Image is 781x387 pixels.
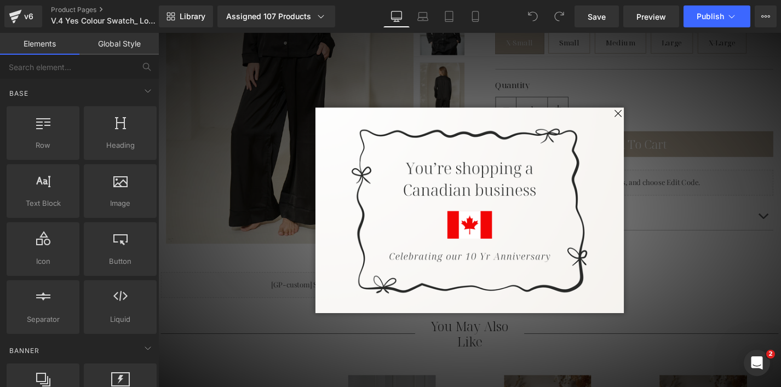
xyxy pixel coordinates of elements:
button: Publish [684,5,750,27]
a: Global Style [79,33,159,55]
span: Send [273,244,293,255]
label: Attach your inspiration photos [34,213,313,223]
div: Assigned 107 Products [226,11,326,22]
span: Base [8,88,30,99]
iframe: Intercom live chat [744,350,770,376]
a: Laptop [410,5,436,27]
input: Name [25,74,162,95]
span: Send [273,240,293,252]
a: New Library [159,5,213,27]
input: E-mail address [167,74,304,95]
span: Image [87,198,153,209]
a: Tablet [436,5,462,27]
textarea: How can we help you? [25,156,304,227]
input: E-mail [167,84,304,105]
p: We'd Love To Hear From You! [25,27,304,40]
span: Save [588,11,606,22]
span: Publish [697,12,724,21]
div: v6 [22,9,36,24]
p: Custom Dress Inquiry [25,27,304,47]
a: Preview [623,5,679,27]
span: Library [180,11,205,21]
input: Website [167,101,304,122]
span: Heading [87,140,153,151]
a: Product Pages [51,5,177,14]
input: Subject [25,127,304,148]
span: Banner [8,345,41,356]
button: Send [262,234,304,257]
span: Button [87,256,153,267]
span: 2 [766,350,775,359]
p: Let's start designing your custom dress! [25,52,304,67]
button: Undo [522,5,544,27]
span: Separator [10,314,76,325]
span: Row [10,140,76,151]
span: Text Block [10,198,76,209]
p: Yes, please add me to your mailing list! [37,239,166,247]
input: Business Name [25,101,162,122]
span: Icon [10,256,76,267]
a: Zotabox [481,281,496,296]
a: Desktop [383,5,410,27]
a: Mobile [462,5,489,27]
button: Redo [548,5,570,27]
span: Preview [636,11,666,22]
input: Wedding Date [25,111,162,131]
button: Send [262,238,304,261]
a: v6 [4,5,42,27]
span: V.4 Yes Colour Swatch_ Loungewear Template [51,16,156,25]
input: Name [25,84,162,105]
span: Liquid [87,314,153,325]
button: More [755,5,777,27]
p: Please tell us more about your business and how we can help you. [25,45,304,59]
textarea: Describe your dream dresses (i.e. silhouette, fabric, colour, prints, etc.). Please attach your i... [25,137,304,208]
